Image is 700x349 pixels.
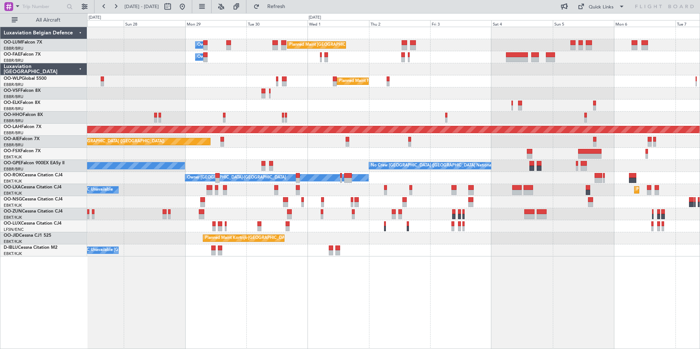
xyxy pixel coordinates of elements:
a: OO-VSFFalcon 8X [4,89,41,93]
div: Owner Melsbroek Air Base [197,40,247,50]
a: OO-ZUNCessna Citation CJ4 [4,209,63,214]
a: EBBR/BRU [4,166,23,172]
a: EBBR/BRU [4,82,23,87]
span: OO-JID [4,233,19,238]
a: EBBR/BRU [4,106,23,112]
a: OO-ELKFalcon 8X [4,101,40,105]
a: D-IBLUCessna Citation M2 [4,245,57,250]
a: OO-FSXFalcon 7X [4,149,41,153]
span: OO-HHO [4,113,23,117]
a: EBKT/KJK [4,239,22,244]
button: Quick Links [574,1,628,12]
a: EBKT/KJK [4,203,22,208]
div: No Crew [GEOGRAPHIC_DATA] ([GEOGRAPHIC_DATA] National) [371,160,494,171]
input: Trip Number [22,1,64,12]
span: OO-LUX [4,221,21,226]
button: All Aircraft [8,14,79,26]
span: OO-NSG [4,197,22,202]
div: Quick Links [589,4,614,11]
a: EBBR/BRU [4,58,23,63]
div: Sat 27 [63,20,124,27]
div: Mon 29 [185,20,246,27]
a: EBKT/KJK [4,154,22,160]
a: OO-HHOFalcon 8X [4,113,43,117]
a: OO-AIEFalcon 7X [4,137,40,141]
div: Planned Maint Milan (Linate) [339,76,392,87]
span: OO-GPE [4,161,21,165]
a: OO-GPEFalcon 900EX EASy II [4,161,64,165]
a: EBBR/BRU [4,118,23,124]
a: EBBR/BRU [4,142,23,148]
span: OO-ZUN [4,209,22,214]
div: Fri 3 [430,20,491,27]
a: EBKT/KJK [4,251,22,256]
a: EBKT/KJK [4,215,22,220]
div: [DATE] [309,15,321,21]
span: OO-LUM [4,40,22,45]
div: Tue 30 [246,20,308,27]
a: OO-LXACessna Citation CJ4 [4,185,62,189]
a: OO-LUXCessna Citation CJ4 [4,221,62,226]
div: Sun 5 [553,20,614,27]
a: OO-LAHFalcon 7X [4,125,41,129]
div: Mon 6 [614,20,675,27]
div: Sat 4 [491,20,552,27]
button: Refresh [250,1,294,12]
span: OO-WLP [4,76,22,81]
span: D-IBLU [4,245,18,250]
div: Wed 1 [308,20,369,27]
a: EBKT/KJK [4,191,22,196]
span: OO-LAH [4,125,21,129]
a: EBBR/BRU [4,46,23,51]
a: OO-LUMFalcon 7X [4,40,42,45]
div: Planned Maint Kortrijk-[GEOGRAPHIC_DATA] [205,233,290,244]
div: Planned Maint [GEOGRAPHIC_DATA] ([GEOGRAPHIC_DATA] National) [289,40,422,50]
div: Owner Melsbroek Air Base [197,52,247,63]
a: OO-FAEFalcon 7X [4,52,41,57]
span: OO-AIE [4,137,19,141]
span: All Aircraft [19,18,77,23]
a: EBBR/BRU [4,130,23,136]
a: OO-ROKCessna Citation CJ4 [4,173,63,177]
div: Owner [GEOGRAPHIC_DATA]-[GEOGRAPHIC_DATA] [187,172,286,183]
span: OO-FAE [4,52,21,57]
a: OO-JIDCessna CJ1 525 [4,233,51,238]
div: [DATE] [89,15,101,21]
div: Planned Maint [GEOGRAPHIC_DATA] ([GEOGRAPHIC_DATA]) [49,136,164,147]
span: OO-ROK [4,173,22,177]
span: OO-LXA [4,185,21,189]
div: Sun 28 [124,20,185,27]
div: Thu 2 [369,20,430,27]
span: OO-VSF [4,89,21,93]
span: Refresh [261,4,292,9]
a: LFSN/ENC [4,227,24,232]
span: OO-FSX [4,149,21,153]
div: A/C Unavailable [82,184,113,195]
a: OO-WLPGlobal 5500 [4,76,46,81]
a: OO-NSGCessna Citation CJ4 [4,197,63,202]
a: EBBR/BRU [4,94,23,100]
span: OO-ELK [4,101,20,105]
span: [DATE] - [DATE] [124,3,159,10]
a: EBKT/KJK [4,179,22,184]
